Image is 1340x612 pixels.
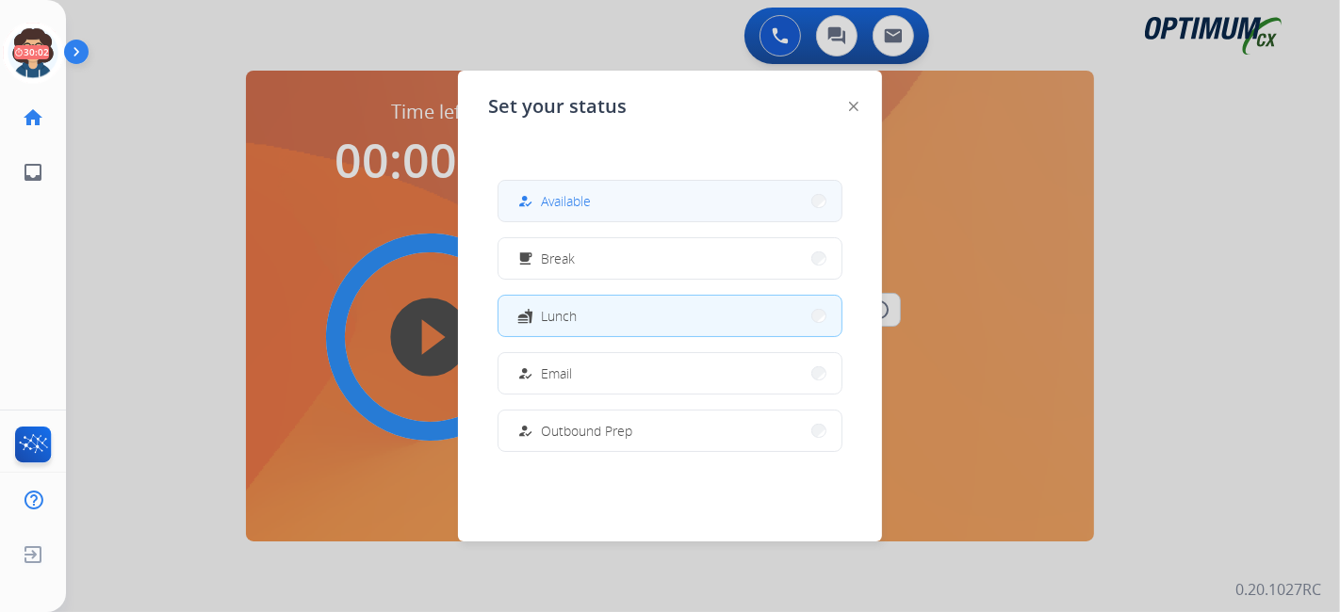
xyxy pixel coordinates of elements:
button: Break [498,238,842,279]
span: Break [541,249,575,268]
mat-icon: free_breakfast [517,250,533,266]
span: Outbound Prep [541,421,632,441]
mat-icon: how_to_reg [517,193,533,209]
button: Available [498,181,842,221]
button: Outbound Prep [498,411,842,451]
span: Available [541,191,591,211]
mat-icon: how_to_reg [517,423,533,439]
mat-icon: inbox [22,161,44,184]
mat-icon: fastfood [517,308,533,324]
span: Email [541,363,572,383]
span: Lunch [541,306,577,326]
mat-icon: how_to_reg [517,365,533,381]
button: Email [498,353,842,394]
span: Set your status [488,93,627,120]
mat-icon: home [22,106,44,129]
button: Lunch [498,296,842,336]
img: close-button [849,102,858,111]
p: 0.20.1027RC [1235,578,1321,601]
